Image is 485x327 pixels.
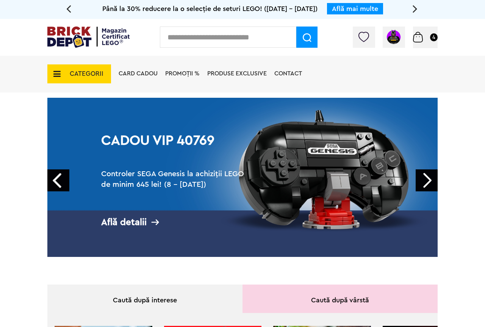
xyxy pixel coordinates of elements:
[101,134,253,161] h1: Cadou VIP 40769
[102,5,318,12] span: Până la 30% reducere la o selecție de seturi LEGO! ([DATE] - [DATE])
[101,169,253,200] h2: Controler SEGA Genesis la achiziții LEGO de minim 645 lei! (8 - [DATE])
[416,169,438,191] a: Next
[119,70,158,77] a: Card Cadou
[165,70,200,77] a: PROMOȚII %
[47,98,438,257] a: Cadou VIP 40769Controler SEGA Genesis la achiziții LEGO de minim 645 lei! (8 - [DATE])Află detalii
[430,33,438,41] small: 4
[70,70,103,77] span: CATEGORII
[47,169,69,191] a: Prev
[47,285,242,313] div: Caută după interese
[101,217,253,227] div: Află detalii
[332,5,378,12] a: Află mai multe
[274,70,302,77] a: Contact
[242,285,438,313] div: Caută după vârstă
[207,70,267,77] a: Produse exclusive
